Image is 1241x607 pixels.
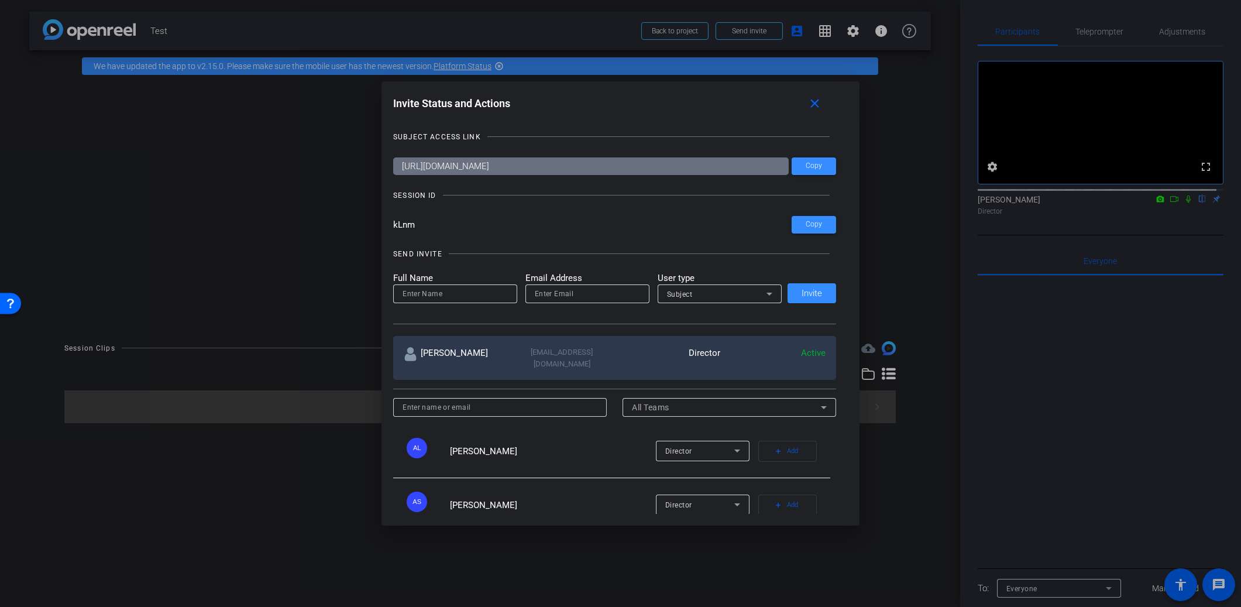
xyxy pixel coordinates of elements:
[525,272,649,285] mat-label: Email Address
[393,248,442,260] div: SEND INVITE
[393,93,836,114] div: Invite Status and Actions
[535,287,640,301] input: Enter Email
[407,438,447,458] ngx-avatar: Alexis Leon
[509,347,614,369] div: [EMAIL_ADDRESS][DOMAIN_NAME]
[807,97,822,111] mat-icon: close
[801,348,826,358] span: Active
[758,441,817,462] button: Add
[393,131,480,143] div: SUBJECT ACCESS LINK
[665,447,692,455] span: Director
[404,347,509,369] div: [PERSON_NAME]
[393,131,836,143] openreel-title-line: SUBJECT ACCESS LINK
[806,220,822,229] span: Copy
[407,438,427,458] div: AL
[393,190,836,201] openreel-title-line: SESSION ID
[667,290,693,299] span: Subject
[393,248,836,260] openreel-title-line: SEND INVITE
[787,443,798,459] span: Add
[450,500,517,510] span: [PERSON_NAME]
[450,446,517,457] span: [PERSON_NAME]
[792,216,836,234] button: Copy
[407,492,447,512] ngx-avatar: Arthur Scott
[393,190,436,201] div: SESSION ID
[658,272,782,285] mat-label: User type
[615,347,720,369] div: Director
[632,403,669,412] span: All Teams
[774,447,782,455] mat-icon: add
[407,492,427,512] div: AS
[758,495,817,516] button: Add
[806,162,822,170] span: Copy
[393,272,517,285] mat-label: Full Name
[665,501,692,509] span: Director
[787,497,798,513] span: Add
[774,501,782,509] mat-icon: add
[792,157,836,175] button: Copy
[403,400,597,414] input: Enter name or email
[403,287,508,301] input: Enter Name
